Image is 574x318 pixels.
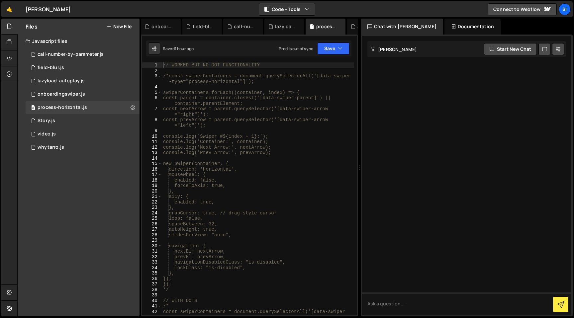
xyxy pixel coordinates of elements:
div: 21 [142,194,162,199]
div: Documentation [444,19,501,35]
div: 33 [142,260,162,265]
div: whytarro.js [38,144,64,150]
div: 40 [142,298,162,304]
div: 38 [142,287,162,293]
button: Code + Tools [259,3,315,15]
div: 31 [142,249,162,254]
div: 37 [142,281,162,287]
div: video.js [38,131,56,137]
div: 25 [142,216,162,221]
div: 39 [142,292,162,298]
div: 30 [142,243,162,249]
div: 12 [142,145,162,150]
div: 19 [142,183,162,189]
div: 4 [142,84,162,90]
div: 35 [142,271,162,276]
div: 12473/34694.js [26,48,140,61]
div: 12473/47229.js [26,101,140,114]
button: Start new chat [484,43,537,55]
div: 3 [142,73,162,84]
a: 🤙 [1,1,18,17]
div: process-horizontal.js [38,105,87,111]
div: 1 [142,62,162,68]
div: Javascript files [18,35,140,48]
div: 8 [142,117,162,128]
div: lazyload-autoplay.js [38,78,85,84]
div: 27 [142,227,162,232]
div: 13 [142,150,162,156]
button: Save [317,42,349,54]
div: Story.js [357,23,375,30]
div: 36 [142,276,162,282]
div: 28 [142,232,162,238]
div: 12473/40657.js [26,61,140,74]
div: 11 [142,139,162,145]
div: Story.js [38,118,55,124]
div: field-blur.js [193,23,214,30]
div: 7 [142,106,162,117]
div: call-number-by-parameter.js [38,51,104,57]
div: 18 [142,178,162,183]
div: onboardingswiper.js [151,23,173,30]
div: onboardingswiper.js [38,91,85,97]
div: lazyload-autoplay.js [275,23,296,30]
div: 12473/30236.js [26,74,140,88]
div: 32 [142,254,162,260]
div: Chat with [PERSON_NAME] [361,19,443,35]
div: 12473/36600.js [26,141,140,154]
div: 10 [142,134,162,139]
div: 20 [142,189,162,194]
div: 12473/45249.js [26,127,140,141]
button: New File [107,24,132,29]
div: process-horizontal.js [316,23,337,30]
h2: Files [26,23,38,30]
div: Saved [163,46,194,51]
div: 9 [142,128,162,134]
div: 17 [142,172,162,178]
div: Prod is out of sync [279,46,313,51]
div: 41 [142,303,162,309]
div: 6 [142,95,162,106]
div: 5 [142,90,162,96]
div: 26 [142,221,162,227]
h2: [PERSON_NAME] [371,46,417,52]
div: 12473/42006.js [26,88,140,101]
div: 14 [142,156,162,161]
div: 1 hour ago [175,46,194,51]
div: 23 [142,205,162,210]
div: 2 [142,68,162,74]
div: field-blur.js [38,65,64,71]
a: SI [559,3,571,15]
div: call-number-by-parameter.js [234,23,255,30]
div: 16 [142,167,162,172]
div: 22 [142,199,162,205]
div: 29 [142,238,162,243]
span: 0 [31,106,35,111]
a: Connect to Webflow [488,3,557,15]
div: [PERSON_NAME] [26,5,71,13]
div: 34 [142,265,162,271]
div: 15 [142,161,162,167]
div: 24 [142,210,162,216]
div: 12473/31387.js [26,114,140,127]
